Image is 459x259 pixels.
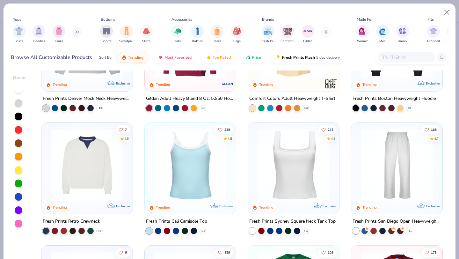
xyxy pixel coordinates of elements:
button: Fresh Prints Flash5 day delivery [271,52,345,63]
img: Fresh Prints Image [263,26,273,36]
button: Like [421,125,440,134]
span: + 60 [303,106,308,110]
img: Cropped Image [430,27,437,35]
span: + 15 [200,229,205,233]
img: f5d85501-0dbb-4ee4-b115-c08fa3845d83 [48,6,126,78]
button: filter button [100,25,113,44]
span: + 10 [97,106,102,110]
span: 168 [431,128,437,131]
span: Exclusive [323,204,336,208]
button: filter button [33,25,45,44]
img: Sweatpants Image [123,27,130,35]
span: Bags [233,39,241,44]
img: most_fav.gif [158,55,163,60]
button: Most Favorited [153,52,196,63]
button: Like [215,125,233,134]
span: 7 [125,128,127,131]
img: Tanks Image [55,27,62,35]
button: Like [116,125,130,134]
span: Hoodies [33,39,45,44]
span: 5 day delivery [316,54,340,61]
button: Like [215,248,233,257]
div: Fresh Prints Retro Crewneck [43,217,100,225]
img: Gildan Image [303,26,313,36]
span: Top Rated [213,55,231,60]
div: filter for Unisex [396,25,409,44]
button: filter button [140,25,153,44]
span: Fresh Prints Flash [282,55,315,60]
div: filter for Bottles [191,25,204,44]
span: Shorts [102,39,112,44]
div: Fresh Prints Cali Camisole Top [146,217,207,225]
span: Most Favorited [164,55,192,60]
img: Hoodies Image [35,27,42,35]
div: Fresh Prints San Diego Open Heavyweight Sweatpants [353,217,441,225]
span: + 9 [408,106,411,110]
button: filter button [231,25,244,44]
img: 029b8af0-80e6-406f-9fdc-fdf898547912 [254,6,333,78]
span: Fresh Prints [261,39,275,44]
div: filter for Sweatpants [119,25,134,44]
div: filter for Gildan [302,25,314,44]
span: Hats [174,39,181,44]
img: Bottles Image [194,27,201,35]
button: Price [241,52,266,63]
button: filter button [261,25,275,44]
img: 94a2aa95-cd2b-4983-969b-ecd512716e9a [254,129,333,201]
span: + 37 [200,106,205,110]
div: Fresh Prints Boston Heavyweight Hoodie [353,95,436,103]
img: Men Image [379,27,386,35]
button: filter button [376,25,389,44]
button: Trending [117,52,148,63]
div: Fresh Prints Sydney Square Neck Tank Top [249,217,336,225]
div: filter for Comfort Colors [280,25,295,44]
img: flash.gif [276,55,281,60]
button: filter button [13,25,25,44]
div: filter for Men [376,25,389,44]
span: Men [379,39,386,44]
div: filter for Shirts [13,25,25,44]
div: filter for Cropped [427,25,440,44]
span: 238 [224,128,230,131]
img: Gildan logo [221,78,234,90]
div: Gildan Adult Heavy Blend 8 Oz. 50/50 Hooded Sweatshirt [146,95,235,103]
span: + 5 [98,229,101,233]
button: Close [441,6,453,18]
div: Sort By [99,55,112,60]
button: filter button [191,25,204,44]
button: Like [318,125,337,134]
button: filter button [302,25,314,44]
img: trending.gif [121,55,127,60]
span: 6 [125,251,127,254]
span: + 13 [303,229,308,233]
span: + 11 [407,229,412,233]
img: Skirts Image [143,27,150,35]
span: Women [357,39,368,44]
span: Price [252,55,261,60]
img: 3abb6cdb-110e-4e18-92a0-dbcd4e53f056 [48,129,126,201]
div: Fresh Prints Denver Mock Neck Heavyweight Sweatshirt [43,95,131,103]
span: 173 [431,251,437,254]
button: Like [116,248,130,257]
span: Trending [128,55,143,60]
img: 61d0f7fa-d448-414b-acbf-5d07f88334cb [229,129,308,201]
span: Bottles [192,39,203,44]
img: df5250ff-6f61-4206-a12c-24931b20f13c [358,129,436,201]
button: Like [421,248,440,257]
button: filter button [396,25,409,44]
div: filter for Women [356,25,369,44]
div: filter for Hats [171,25,184,44]
img: Shorts Image [103,27,110,35]
div: Bottoms [101,17,115,22]
button: filter button [53,25,65,44]
img: Hats Image [174,27,181,35]
span: Exclusive [116,81,130,85]
div: Comfort Colors Adult Heavyweight T-Shirt [249,95,335,103]
button: filter button [427,25,440,44]
span: Gildan [303,39,312,44]
button: Like [318,248,337,257]
div: Made For [357,17,373,22]
span: Exclusive [426,81,439,85]
span: Exclusive [219,204,233,208]
input: Try "T-Shirt" [382,54,431,61]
